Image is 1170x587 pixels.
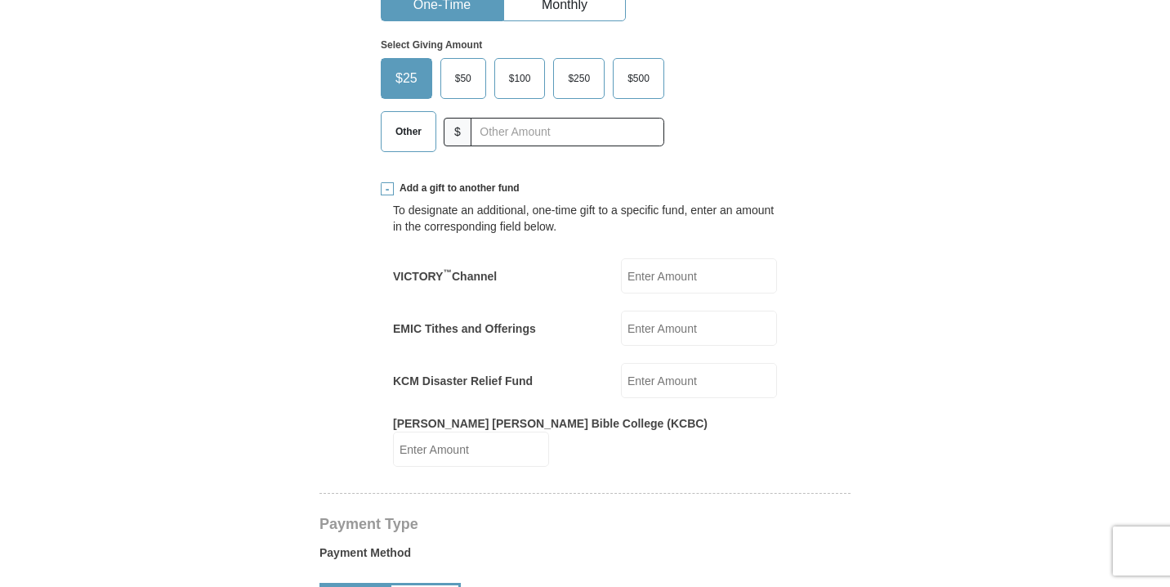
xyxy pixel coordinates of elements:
span: $ [444,118,471,146]
input: Enter Amount [621,363,777,398]
input: Enter Amount [393,432,549,467]
div: To designate an additional, one-time gift to a specific fund, enter an amount in the correspondin... [393,202,777,235]
span: Add a gift to another fund [394,181,520,195]
span: $100 [501,66,539,91]
input: Enter Amount [621,311,777,346]
input: Enter Amount [621,258,777,293]
strong: Select Giving Amount [381,39,482,51]
label: Payment Method [319,544,851,569]
label: VICTORY Channel [393,268,497,285]
label: [PERSON_NAME] [PERSON_NAME] Bible College (KCBC) [393,415,708,432]
span: $500 [619,66,658,91]
label: EMIC Tithes and Offerings [393,320,536,337]
label: KCM Disaster Relief Fund [393,373,533,389]
span: $25 [387,66,426,91]
span: $250 [560,66,598,91]
h4: Payment Type [319,518,851,531]
input: Other Amount [471,118,664,146]
sup: ™ [443,267,452,277]
span: Other [387,119,430,144]
span: $50 [447,66,480,91]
